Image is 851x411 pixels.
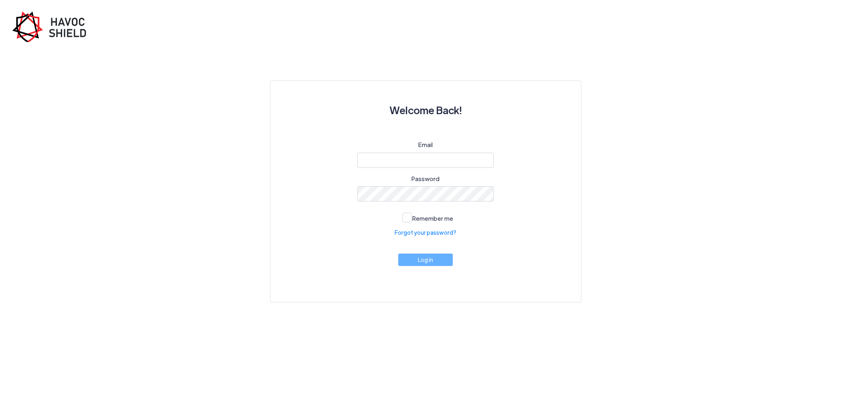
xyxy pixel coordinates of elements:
[418,140,433,149] label: Email
[290,100,562,120] h3: Welcome Back!
[398,254,453,266] button: Log in
[395,228,456,237] a: Forgot your password?
[411,174,440,183] label: Password
[412,214,453,222] span: Remember me
[12,11,92,42] img: havoc-shield-register-logo.png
